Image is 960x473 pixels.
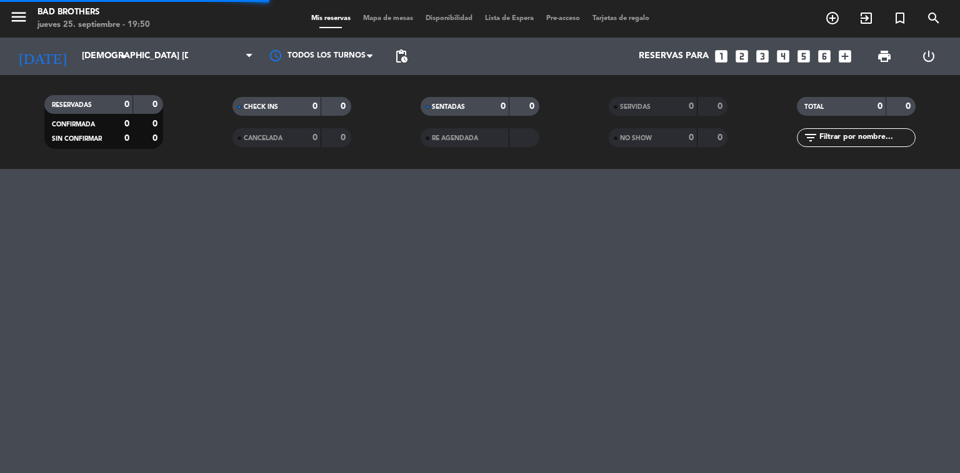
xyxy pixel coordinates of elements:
span: Mapa de mesas [357,15,419,22]
i: power_settings_new [921,49,936,64]
strong: 0 [124,100,129,109]
i: looks_4 [775,48,791,64]
div: LOG OUT [906,38,951,75]
i: menu [9,8,28,26]
span: SENTADAS [432,104,465,110]
i: add_circle_outline [825,11,840,26]
i: add_box [837,48,853,64]
span: CONFIRMADA [52,121,95,128]
span: pending_actions [394,49,409,64]
i: search [926,11,941,26]
strong: 0 [312,133,317,142]
strong: 0 [152,134,160,143]
input: Filtrar por nombre... [818,131,915,145]
span: Tarjetas de regalo [586,15,656,22]
strong: 0 [877,102,882,111]
strong: 0 [152,120,160,128]
i: looks_5 [796,48,812,64]
strong: 0 [152,100,160,109]
span: Pre-acceso [540,15,586,22]
strong: 0 [312,102,317,111]
strong: 0 [717,102,725,111]
i: arrow_drop_down [116,49,131,64]
span: Reservas para [639,51,709,61]
span: Disponibilidad [419,15,479,22]
i: looks_6 [816,48,832,64]
strong: 0 [501,102,506,111]
span: SERVIDAS [620,104,651,110]
strong: 0 [341,133,348,142]
strong: 0 [529,102,537,111]
span: CHECK INS [244,104,278,110]
strong: 0 [906,102,913,111]
span: print [877,49,892,64]
div: jueves 25. septiembre - 19:50 [37,19,150,31]
div: Bad Brothers [37,6,150,19]
span: TOTAL [804,104,824,110]
strong: 0 [689,133,694,142]
i: [DATE] [9,43,76,70]
span: Lista de Espera [479,15,540,22]
span: NO SHOW [620,135,652,141]
i: looks_one [713,48,729,64]
button: menu [9,8,28,31]
strong: 0 [717,133,725,142]
strong: 0 [124,134,129,143]
span: RESERVADAS [52,102,92,108]
strong: 0 [124,120,129,128]
i: looks_3 [754,48,771,64]
i: turned_in_not [892,11,907,26]
i: filter_list [803,130,818,145]
span: CANCELADA [244,135,282,141]
i: exit_to_app [859,11,874,26]
strong: 0 [689,102,694,111]
span: RE AGENDADA [432,135,478,141]
strong: 0 [341,102,348,111]
i: looks_two [734,48,750,64]
span: SIN CONFIRMAR [52,136,102,142]
span: Mis reservas [305,15,357,22]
